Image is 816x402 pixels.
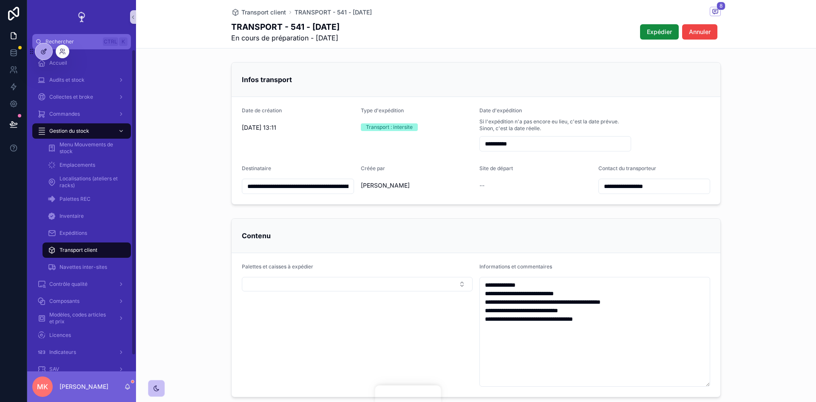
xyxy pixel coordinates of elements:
h2: Contenu [242,229,271,242]
span: [PERSON_NAME] [361,181,410,190]
a: Licences [32,328,131,343]
span: Contact du transporteur [598,165,656,171]
span: Gestion du stock [49,128,89,134]
span: Rechercher [45,38,99,45]
button: 8 [710,7,721,17]
button: Expédier [640,24,679,40]
span: -- [479,181,484,190]
span: 8 [717,2,725,10]
span: Date de création [242,107,282,114]
span: Transport client [59,247,97,254]
span: Composants [49,298,79,305]
div: scrollable content [27,49,136,371]
span: Audits et stock [49,77,85,83]
span: Site de départ [479,165,513,171]
span: SAV [49,366,59,373]
span: K [120,38,127,45]
img: App logo [75,10,88,24]
a: Composants [32,294,131,309]
span: Informations et commentaires [479,263,552,270]
span: MK [37,382,48,392]
span: Expéditions [59,230,87,237]
span: Indicateurs [49,349,76,356]
a: Contrôle qualité [32,277,131,292]
span: Contrôle qualité [49,281,88,288]
a: Modèles, codes articles et prix [32,311,131,326]
a: Transport client [231,8,286,17]
a: Palettes REC [42,191,131,207]
a: Localisations (ateliers et racks) [42,174,131,190]
h2: Infos transport [242,73,292,86]
span: Collectes et broke [49,94,93,100]
a: Indicateurs [32,345,131,360]
a: Audits et stock [32,72,131,88]
span: [DATE] 13:11 [242,123,354,132]
span: Expédier [647,28,672,36]
span: Emplacements [59,162,95,168]
p: [PERSON_NAME] [59,382,108,391]
a: Gestion du stock [32,123,131,139]
a: Transport client [42,242,131,258]
span: Palettes REC [59,196,91,202]
span: Modèles, codes articles et prix [49,311,111,325]
a: Menu Mouvements de stock [42,140,131,156]
span: En cours de préparation - [DATE] [231,33,340,43]
a: Expéditions [42,225,131,241]
span: Commandes [49,111,80,117]
span: Licences [49,332,71,339]
span: Si l'expédition n'a pas encore eu lieu, c'est la date prévue. Sinon, c'est la date réelle. [479,118,631,132]
button: Annuler [682,24,717,40]
a: Accueil [32,55,131,71]
a: Emplacements [42,157,131,173]
span: Destinataire [242,165,271,171]
span: Ctrl [103,37,118,46]
span: Palettes et caisses à expédier [242,263,313,270]
h1: TRANSPORT - 541 - [DATE] [231,21,340,33]
span: Menu Mouvements de stock [59,141,122,155]
a: SAV [32,362,131,377]
span: Navettes inter-sites [59,264,107,271]
button: Select Button [242,277,473,291]
span: Type d'expédition [361,107,404,114]
a: Commandes [32,106,131,122]
span: Inventaire [59,213,84,220]
a: Inventaire [42,208,131,224]
span: Transport client [241,8,286,17]
div: Transport : intersite [366,123,413,131]
span: Accueil [49,60,67,66]
span: Créée par [361,165,385,171]
a: TRANSPORT - 541 - [DATE] [295,8,372,17]
span: Localisations (ateliers et racks) [59,175,122,189]
span: Annuler [689,28,711,36]
a: Collectes et broke [32,89,131,105]
button: RechercherCtrlK [32,34,131,49]
a: Navettes inter-sites [42,259,131,275]
span: Date d'expédition [479,107,522,114]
